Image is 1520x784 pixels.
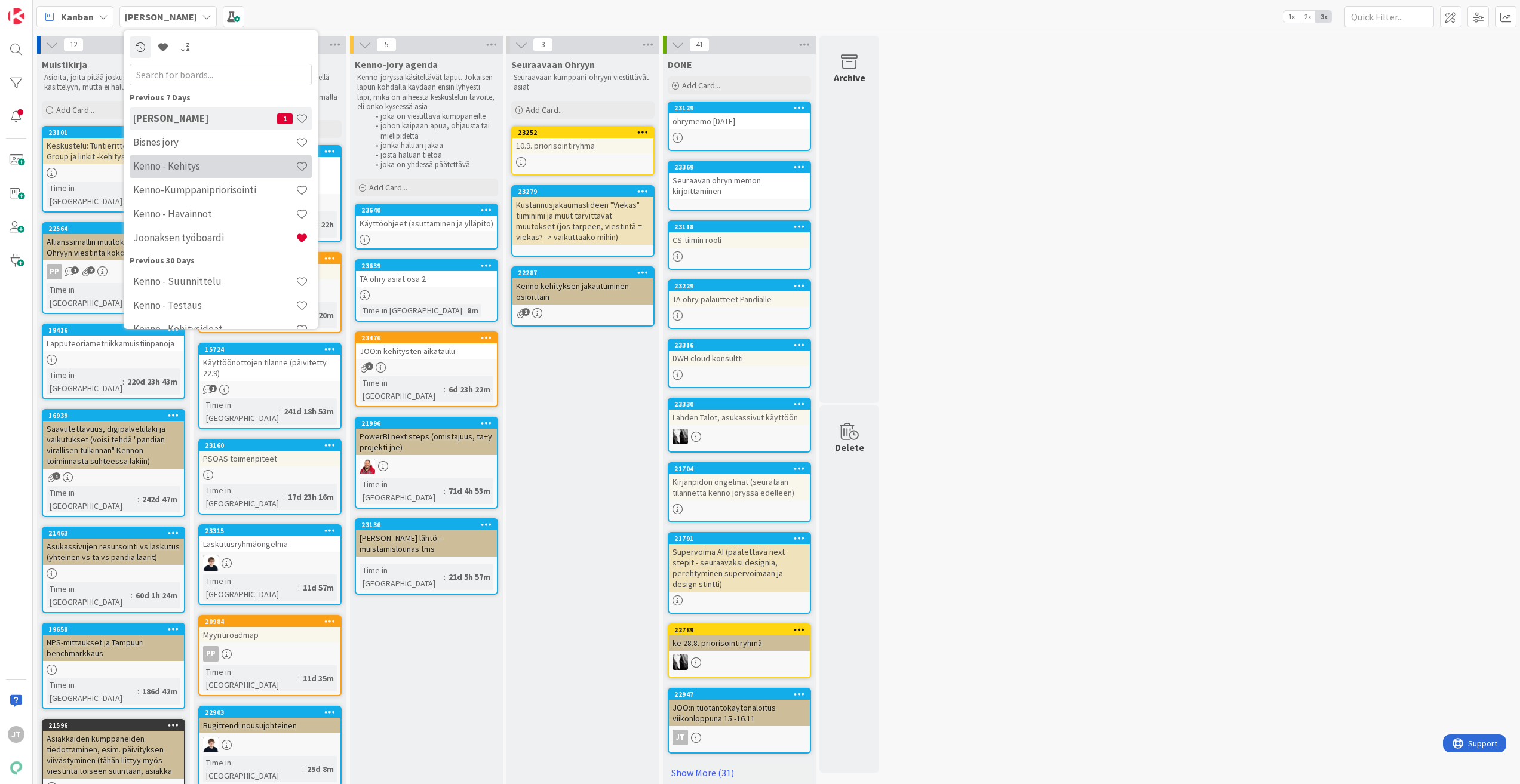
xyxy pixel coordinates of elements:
[444,570,446,583] span: :
[199,344,340,355] div: 15724
[8,726,24,743] div: JT
[356,271,497,287] div: TA ohry asiat osa 2
[203,574,298,601] div: Time in [GEOGRAPHIC_DATA]
[277,113,293,124] span: 1
[198,439,342,515] a: 23160PSOAS toimenpiteetTime in [GEOGRAPHIC_DATA]:17d 23h 16m
[133,323,296,335] h4: Kenno - Kehitysideat
[43,234,184,260] div: Allianssimallin muutokset 2026 - Ohryyn viestintä kokonaisuudesta
[133,160,296,172] h4: Kenno - Kehitys
[1300,11,1316,23] span: 2x
[669,410,810,425] div: Lahden Talot, asukassivut käyttöön
[674,400,810,408] div: 23330
[369,121,496,141] li: johon kaipaan apua, ohjausta tai mielipidettä
[668,398,811,453] a: 23330Lahden Talot, asukassivut käyttöönKV
[47,182,146,208] div: Time in [GEOGRAPHIC_DATA]
[669,399,810,425] div: 23330Lahden Talot, asukassivut käyttöön
[42,623,185,709] a: 19658NPS-mittaukset ja Tampuuri benchmarkkausTime in [GEOGRAPHIC_DATA]:186d 42m
[369,112,496,121] li: joka on viestittävä kumppaneille
[835,440,864,454] div: Delete
[137,685,139,698] span: :
[355,518,498,595] a: 23136[PERSON_NAME] lähtö - muistamislounas tmsTime in [GEOGRAPHIC_DATA]:21d 5h 57m
[674,690,810,699] div: 22947
[511,59,595,70] span: Seuraavaan Ohryyn
[360,478,444,504] div: Time in [GEOGRAPHIC_DATA]
[668,339,811,388] a: 23316DWH cloud konsultti
[669,654,810,670] div: KV
[356,429,497,455] div: PowerBI next steps (omistajuus, ta+y projekti jne)
[522,308,530,316] span: 2
[669,162,810,173] div: 23369
[205,527,340,535] div: 23315
[669,232,810,248] div: CS-tiimin rooli
[356,333,497,359] div: 23476JOO:n kehitysten aikataulu
[669,103,810,113] div: 23129
[669,162,810,199] div: 23369Seuraavan ohryn memon kirjoittaminen
[43,421,184,469] div: Saavutettavuus, digipalvelulaki ja vaikutukset (voisi tehdä "pandian virallisen tulkinnan" Kennon...
[302,763,304,776] span: :
[199,440,340,451] div: 23160
[43,528,184,565] div: 21463Asukassivujen resursointi vs laskutus (yhteinen vs ta vs pandia laarit)
[199,451,340,466] div: PSOAS toimenpiteet
[43,410,184,469] div: 16939Saavutettavuus, digipalvelulaki ja vaikutukset (voisi tehdä "pandian virallisen tulkinnan" K...
[512,278,653,305] div: Kenno kehityksen jakautuminen osioittain
[668,462,811,522] a: 21704Kirjanpidon ongelmat (seurataan tilannetta kenno joryssä edelleen)
[360,459,375,474] img: JS
[366,362,373,370] span: 3
[682,80,720,91] span: Add Card...
[669,222,810,248] div: 23118CS-tiimin rooli
[8,760,24,776] img: avatar
[43,325,184,351] div: 19416Lapputeoriametriikkamuistiinpanoja
[42,324,185,399] a: 19416LapputeoriametriikkamuistiinpanojaTime in [GEOGRAPHIC_DATA]:220d 23h 43m
[464,304,481,317] div: 8m
[674,104,810,112] div: 23129
[673,429,688,444] img: KV
[669,429,810,444] div: KV
[512,127,653,153] div: 2325210.9. priorisointiryhmä
[199,525,340,536] div: 23315
[48,225,184,233] div: 22564
[669,281,810,307] div: 23229TA ohry palautteet Pandialle
[298,672,300,685] span: :
[298,581,300,594] span: :
[122,375,124,388] span: :
[669,340,810,366] div: 23316DWH cloud konsultti
[47,678,137,705] div: Time in [GEOGRAPHIC_DATA]
[669,281,810,291] div: 23229
[43,528,184,539] div: 21463
[43,731,184,779] div: Asiakkaiden kumppaneiden tiedottaminen, esim. päivityksen viivästyminen (tähän liittyy myös viest...
[8,8,24,24] img: Visit kanbanzone.com
[674,626,810,634] div: 22789
[199,616,340,627] div: 20984
[47,486,137,512] div: Time in [GEOGRAPHIC_DATA]
[361,262,497,270] div: 23639
[518,269,653,277] div: 22287
[48,721,184,730] div: 21596
[199,616,340,642] div: 20984Myyntiroadmap
[834,70,865,85] div: Archive
[673,730,688,745] div: JT
[369,182,407,193] span: Add Card...
[48,529,184,537] div: 21463
[198,524,342,605] a: 23315LaskutusryhmäongelmaMTTime in [GEOGRAPHIC_DATA]:11d 57m
[360,564,444,590] div: Time in [GEOGRAPHIC_DATA]
[669,351,810,366] div: DWH cloud konsultti
[43,264,184,279] div: PP
[1344,6,1434,27] input: Quick Filter...
[668,763,811,782] a: Show More (31)
[25,2,54,16] span: Support
[203,646,219,662] div: PP
[444,383,446,396] span: :
[198,615,342,696] a: 20984MyyntiroadmapPPTime in [GEOGRAPHIC_DATA]:11d 35m
[355,331,498,407] a: 23476JOO:n kehitysten aikatauluTime in [GEOGRAPHIC_DATA]:6d 23h 22m
[533,38,553,52] span: 3
[356,519,497,557] div: 23136[PERSON_NAME] lähtö - muistamislounas tms
[302,218,337,231] div: 17d 22h
[43,539,184,565] div: Asukassivujen resursointi vs laskutus (yhteinen vs ta vs pandia laarit)
[674,341,810,349] div: 23316
[356,418,497,429] div: 21996
[369,141,496,150] li: jonka haluan jakaa
[42,59,87,70] span: Muistikirja
[356,260,497,287] div: 23639TA ohry asiat osa 2
[511,126,655,176] a: 2325210.9. priorisointiryhmä
[674,223,810,231] div: 23118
